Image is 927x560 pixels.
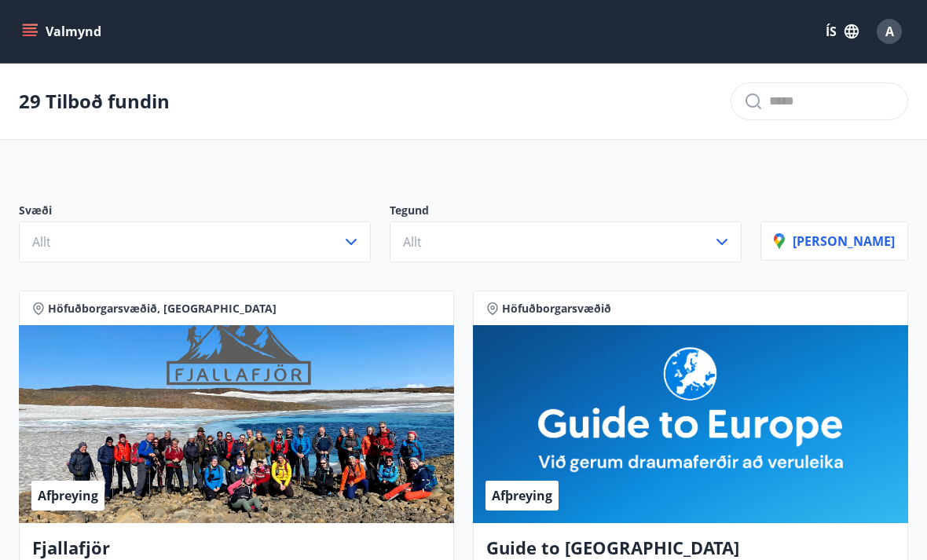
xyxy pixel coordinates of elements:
button: ÍS [817,17,867,46]
span: Höfuðborgarsvæðið, [GEOGRAPHIC_DATA] [48,301,277,317]
p: Tegund [390,203,742,221]
p: [PERSON_NAME] [774,232,895,250]
button: Allt [390,221,742,262]
p: Svæði [19,203,371,221]
span: A [885,23,894,40]
button: Allt [19,221,371,262]
button: A [870,13,908,50]
span: Höfuðborgarsvæðið [502,301,611,317]
span: Afþreying [492,487,552,504]
p: 29 Tilboð fundin [19,88,170,115]
span: Allt [403,233,422,251]
span: Allt [32,233,51,251]
span: Afþreying [38,487,98,504]
button: menu [19,17,108,46]
button: [PERSON_NAME] [760,221,908,261]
